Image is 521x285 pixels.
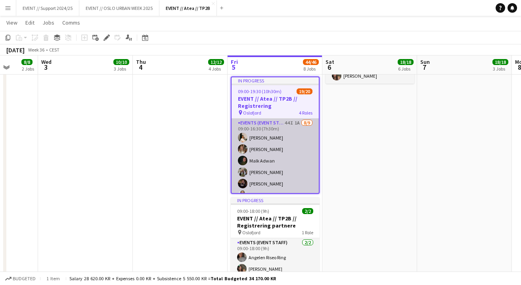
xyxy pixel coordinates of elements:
[39,17,57,28] a: Jobs
[297,88,312,94] span: 19/20
[419,63,430,72] span: 7
[243,110,261,116] span: Oslofjord
[231,197,320,277] app-job-card: In progress09:00-18:00 (9h)2/2EVENT // Atea // TP2B // Registrering partnere Oslofjord1 RoleEvent...
[209,66,224,72] div: 4 Jobs
[6,46,25,54] div: [DATE]
[303,59,319,65] span: 44/46
[230,63,238,72] span: 5
[420,58,430,65] span: Sun
[3,17,21,28] a: View
[159,0,217,16] button: EVENT // Atea // TP2B
[237,208,269,214] span: 09:00-18:00 (9h)
[299,110,312,116] span: 4 Roles
[324,63,334,72] span: 6
[232,119,319,237] app-card-role: Events (Event Staff)44I1A8/909:00-16:30 (7h30m)[PERSON_NAME][PERSON_NAME]Malk Adwan[PERSON_NAME][...
[398,66,413,72] div: 6 Jobs
[16,0,79,16] button: EVENT // Support 2024/25
[25,19,34,26] span: Edit
[238,88,282,94] span: 09:00-19:30 (10h30m)
[26,47,46,53] span: Week 36
[211,275,276,281] span: Total Budgeted 34 170.00 KR
[6,19,17,26] span: View
[40,63,52,72] span: 3
[303,66,318,72] div: 8 Jobs
[49,47,59,53] div: CEST
[44,275,63,281] span: 1 item
[232,77,319,84] div: In progress
[62,19,80,26] span: Comms
[136,58,146,65] span: Thu
[302,208,313,214] span: 2/2
[242,230,260,235] span: Oslofjord
[59,17,83,28] a: Comms
[398,59,414,65] span: 18/18
[231,77,320,194] app-job-card: In progress09:00-19:30 (10h30m)19/20EVENT // Atea // TP2B // Registrering Oslofjord4 RolesEvents ...
[493,66,508,72] div: 3 Jobs
[302,230,313,235] span: 1 Role
[79,0,159,16] button: EVENT // OSLO URBAN WEEK 2025
[113,59,129,65] span: 10/10
[69,275,276,281] div: Salary 28 620.00 KR + Expenses 0.00 KR + Subsistence 5 550.00 KR =
[231,197,320,203] div: In progress
[41,58,52,65] span: Wed
[326,58,334,65] span: Sat
[231,215,320,229] h3: EVENT // Atea // TP2B // Registrering partnere
[492,59,508,65] span: 18/18
[114,66,129,72] div: 3 Jobs
[22,17,38,28] a: Edit
[208,59,224,65] span: 12/12
[4,274,37,283] button: Budgeted
[231,238,320,277] app-card-role: Events (Event Staff)2/209:00-18:00 (9h)Angelen Riseo Ring[PERSON_NAME]
[232,95,319,109] h3: EVENT // Atea // TP2B // Registrering
[42,19,54,26] span: Jobs
[135,63,146,72] span: 4
[22,66,34,72] div: 2 Jobs
[21,59,33,65] span: 8/8
[13,276,36,281] span: Budgeted
[231,58,238,65] span: Fri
